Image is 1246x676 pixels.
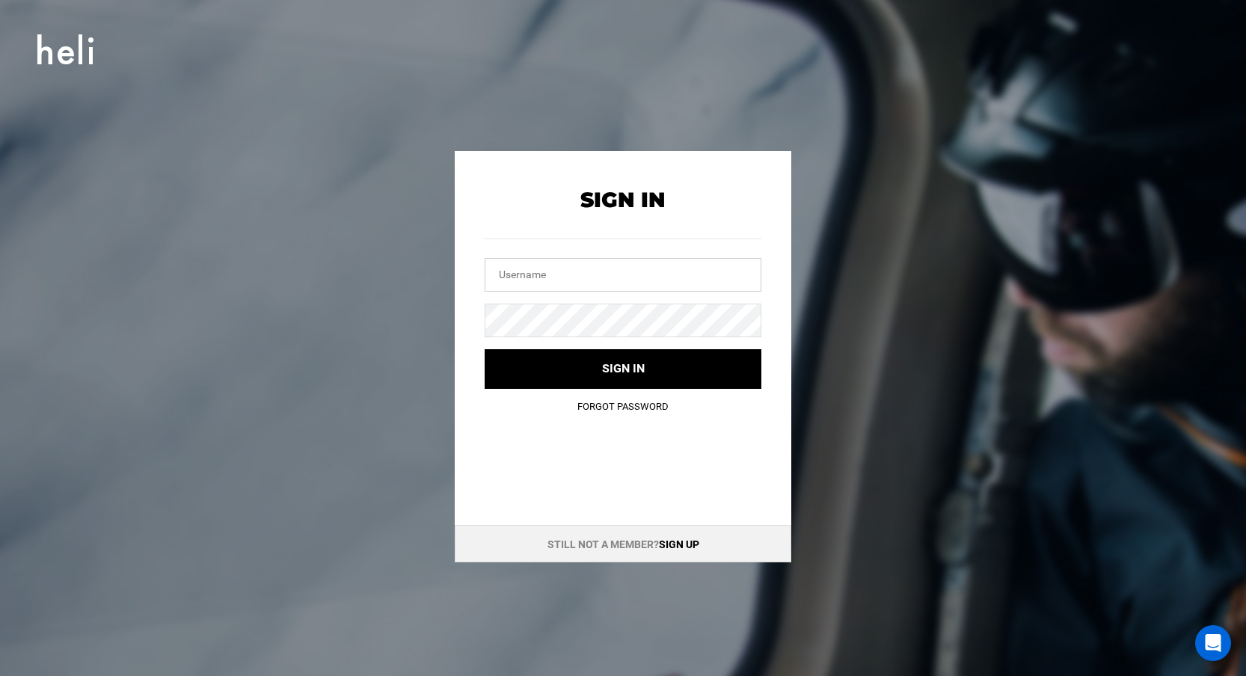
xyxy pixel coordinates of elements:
div: Open Intercom Messenger [1195,625,1231,661]
div: Still not a member? [455,525,791,562]
h2: Sign In [485,188,761,212]
a: Sign up [659,538,699,550]
button: Sign in [485,349,761,389]
input: Username [485,258,761,292]
a: Forgot Password [577,401,669,412]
